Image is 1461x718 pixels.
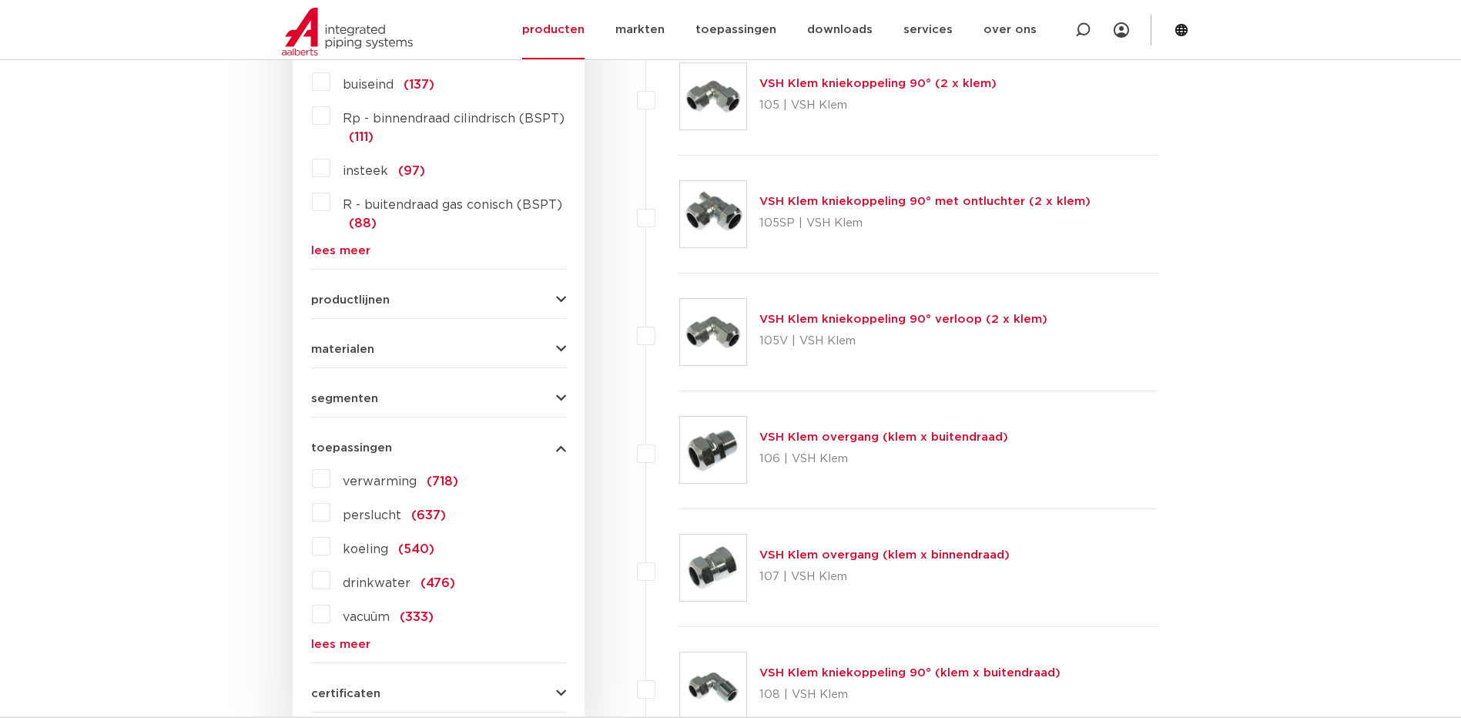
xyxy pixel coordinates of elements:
[759,667,1061,679] a: VSH Klem kniekoppeling 90° (klem x buitendraad)
[343,543,388,555] span: koeling
[311,245,566,257] a: lees meer
[411,509,446,522] span: (637)
[311,442,566,454] button: toepassingen
[680,535,746,601] img: Thumbnail for VSH Klem overgang (klem x binnendraad)
[343,199,562,211] span: R - buitendraad gas conisch (BSPT)
[680,181,746,247] img: Thumbnail for VSH Klem kniekoppeling 90° met ontluchter (2 x klem)
[759,683,1061,707] p: 108 | VSH Klem
[404,79,434,91] span: (137)
[311,442,392,454] span: toepassingen
[343,165,388,177] span: insteek
[680,63,746,129] img: Thumbnail for VSH Klem kniekoppeling 90° (2 x klem)
[421,577,455,589] span: (476)
[343,577,410,589] span: drinkwater
[759,211,1091,236] p: 105SP | VSH Klem
[680,299,746,365] img: Thumbnail for VSH Klem kniekoppeling 90° verloop (2 x klem)
[398,165,425,177] span: (97)
[759,329,1047,354] p: 105V | VSH Klem
[311,393,566,404] button: segmenten
[759,314,1047,325] a: VSH Klem kniekoppeling 90° verloop (2 x klem)
[311,393,378,404] span: segmenten
[759,549,1010,561] a: VSH Klem overgang (klem x binnendraad)
[311,688,566,700] button: certificaten
[311,294,566,306] button: productlijnen
[680,417,746,483] img: Thumbnail for VSH Klem overgang (klem x buitendraad)
[343,475,417,488] span: verwarming
[349,131,374,143] span: (111)
[759,431,1008,443] a: VSH Klem overgang (klem x buitendraad)
[343,79,394,91] span: buiseind
[400,611,434,623] span: (333)
[311,639,566,650] a: lees meer
[759,93,997,118] p: 105 | VSH Klem
[311,344,566,355] button: materialen
[759,565,1010,589] p: 107 | VSH Klem
[311,294,390,306] span: productlijnen
[398,543,434,555] span: (540)
[759,447,1008,471] p: 106 | VSH Klem
[343,112,565,125] span: Rp - binnendraad cilindrisch (BSPT)
[311,688,380,700] span: certificaten
[343,509,401,522] span: perslucht
[759,78,997,89] a: VSH Klem kniekoppeling 90° (2 x klem)
[343,611,390,623] span: vacuüm
[311,344,374,355] span: materialen
[427,475,458,488] span: (718)
[349,217,377,230] span: (88)
[759,196,1091,207] a: VSH Klem kniekoppeling 90° met ontluchter (2 x klem)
